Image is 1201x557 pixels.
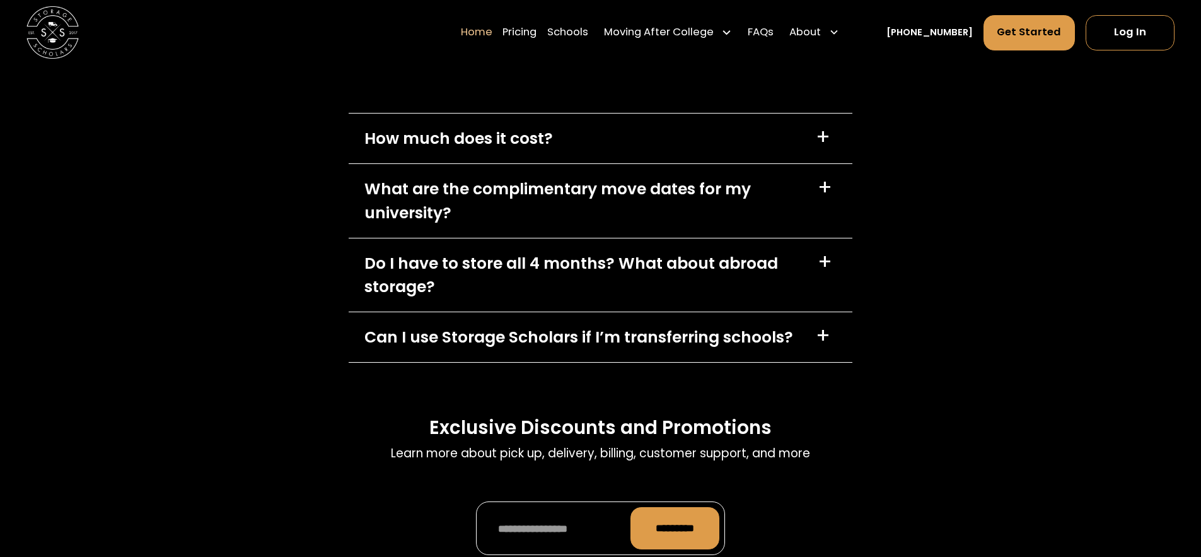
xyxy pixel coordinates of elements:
[429,416,772,440] h3: Exclusive Discounts and Promotions
[502,15,537,51] a: Pricing
[599,15,738,51] div: Moving After College
[26,6,79,59] img: Storage Scholars main logo
[816,325,830,346] div: +
[26,6,79,59] a: home
[364,177,802,225] div: What are the complimentary move dates for my university?
[886,26,973,40] a: [PHONE_NUMBER]
[476,501,726,555] form: Promo Form
[818,252,832,273] div: +
[461,15,492,51] a: Home
[784,15,845,51] div: About
[604,25,714,41] div: Moving After College
[818,177,832,198] div: +
[1086,15,1175,50] a: Log In
[547,15,588,51] a: Schools
[364,325,793,349] div: Can I use Storage Scholars if I’m transferring schools?
[364,127,553,150] div: How much does it cost?
[816,127,830,148] div: +
[748,15,774,51] a: FAQs
[391,445,810,462] p: Learn more about pick up, delivery, billing, customer support, and more
[789,25,821,41] div: About
[983,15,1076,50] a: Get Started
[364,252,802,299] div: Do I have to store all 4 months? What about abroad storage?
